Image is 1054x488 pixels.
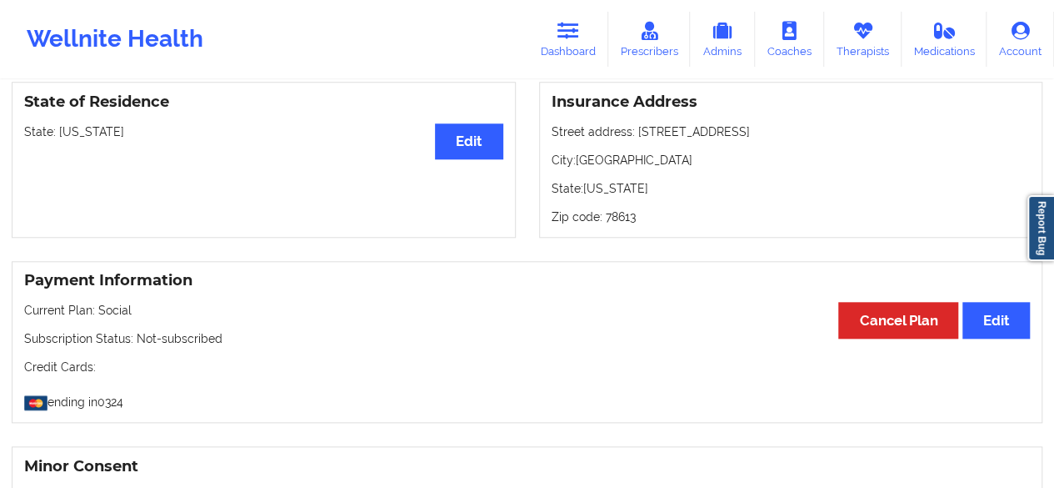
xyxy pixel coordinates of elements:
a: Admins [690,12,755,67]
p: State: [US_STATE] [24,123,503,140]
a: Medications [902,12,987,67]
a: Coaches [755,12,824,67]
a: Dashboard [528,12,608,67]
p: ending in 0324 [24,387,1030,410]
p: City: [GEOGRAPHIC_DATA] [552,152,1031,169]
a: Prescribers [608,12,691,67]
h3: Insurance Address [552,93,1031,112]
a: Report Bug [1027,195,1054,261]
button: Edit [962,302,1030,338]
p: Credit Cards: [24,359,1030,375]
a: Account [987,12,1054,67]
h3: State of Residence [24,93,503,112]
h3: Payment Information [24,271,1030,290]
button: Edit [435,123,502,159]
button: Cancel Plan [838,302,958,338]
p: State: [US_STATE] [552,180,1031,197]
p: Subscription Status: Not-subscribed [24,330,1030,347]
p: Street address: [STREET_ADDRESS] [552,123,1031,140]
p: Zip code: 78613 [552,209,1031,225]
h3: Minor Consent [24,457,1030,476]
a: Therapists [824,12,902,67]
p: Current Plan: Social [24,302,1030,319]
